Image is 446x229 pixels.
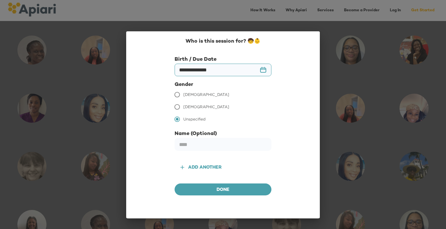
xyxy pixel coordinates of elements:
span: Done [180,186,266,194]
div: gender [175,88,271,125]
div: Birth / Due Date [175,56,271,64]
span: [DEMOGRAPHIC_DATA] [183,104,229,110]
span: [DEMOGRAPHIC_DATA] [183,92,229,98]
div: Add another [188,164,222,172]
button: Done [175,183,271,196]
button: Add another [175,161,228,173]
div: Who is this session for? 🧒👶 [140,38,306,46]
span: Unspecified [183,116,206,122]
div: Name (Optional) [175,130,271,138]
div: Gender [175,81,271,89]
